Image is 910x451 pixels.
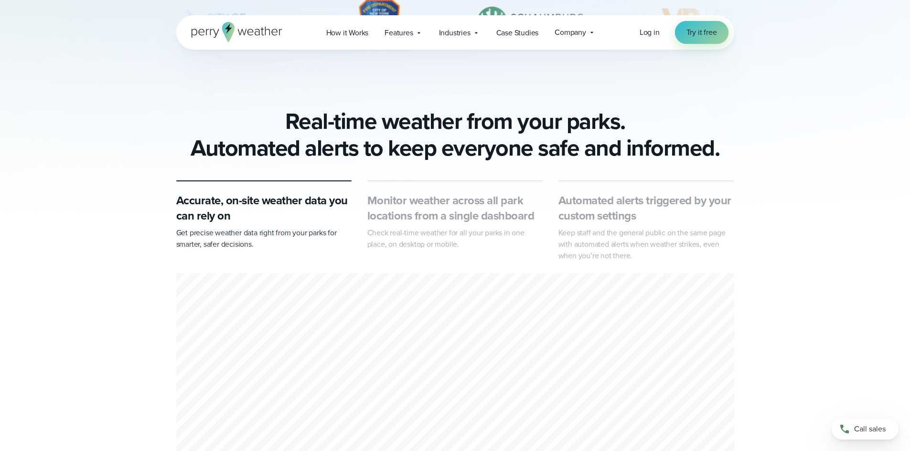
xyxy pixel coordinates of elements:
h3: Automated alerts triggered by your custom settings [558,193,734,223]
a: Log in [640,27,660,38]
a: Case Studies [488,23,547,42]
span: Try it free [686,27,717,38]
p: Get precise weather data right from your parks for smarter, safer decisions. [176,227,352,250]
a: How it Works [318,23,377,42]
span: Company [555,27,586,38]
span: Case Studies [496,27,539,39]
p: Check real-time weather for all your parks in one place, on desktop or mobile. [367,227,543,250]
h3: Monitor weather across all park locations from a single dashboard [367,193,543,223]
a: Try it free [675,21,728,44]
h2: Real-time weather from your parks. Automated alerts to keep everyone safe and informed. [191,108,719,161]
p: Keep staff and the general public on the same page with automated alerts when weather strikes, ev... [558,227,734,262]
span: Industries [439,27,471,39]
h3: Accurate, on-site weather data you can rely on [176,193,352,223]
span: How it Works [326,27,369,39]
a: Call sales [832,419,899,440]
span: Call sales [854,423,886,435]
span: Features [385,27,413,39]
